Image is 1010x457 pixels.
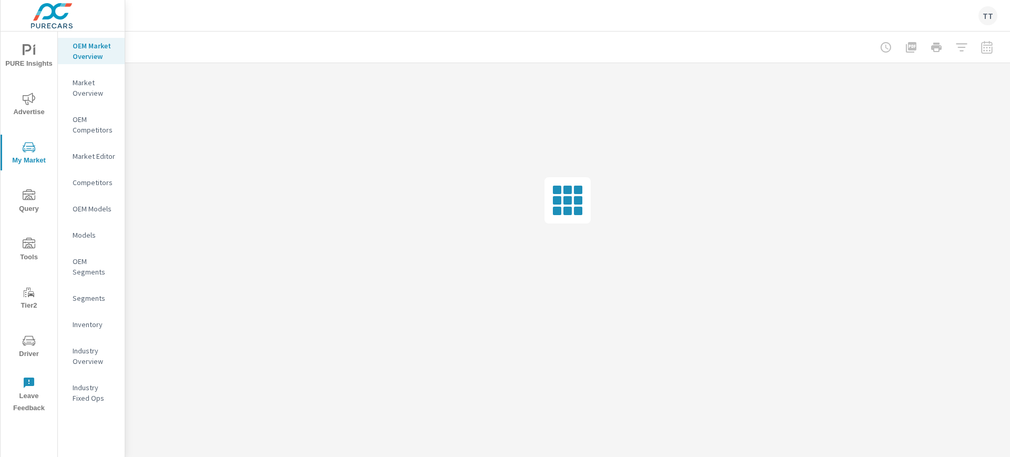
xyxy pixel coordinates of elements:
div: Industry Fixed Ops [58,380,125,406]
div: Industry Overview [58,343,125,369]
p: OEM Segments [73,256,116,277]
span: Tier2 [4,286,54,312]
span: Leave Feedback [4,377,54,414]
div: OEM Models [58,201,125,217]
p: Industry Overview [73,346,116,367]
div: TT [978,6,997,25]
span: Driver [4,334,54,360]
div: nav menu [1,32,57,419]
div: Competitors [58,175,125,190]
span: My Market [4,141,54,167]
div: Segments [58,290,125,306]
span: Tools [4,238,54,263]
div: Market Overview [58,75,125,101]
p: OEM Market Overview [73,40,116,62]
div: OEM Competitors [58,111,125,138]
p: Competitors [73,177,116,188]
div: Market Editor [58,148,125,164]
span: Query [4,189,54,215]
span: Advertise [4,93,54,118]
div: Models [58,227,125,243]
p: Segments [73,293,116,303]
p: Industry Fixed Ops [73,382,116,403]
span: PURE Insights [4,44,54,70]
p: Market Editor [73,151,116,161]
p: OEM Competitors [73,114,116,135]
p: OEM Models [73,204,116,214]
p: Inventory [73,319,116,330]
p: Market Overview [73,77,116,98]
div: Inventory [58,317,125,332]
div: OEM Market Overview [58,38,125,64]
div: OEM Segments [58,253,125,280]
p: Models [73,230,116,240]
